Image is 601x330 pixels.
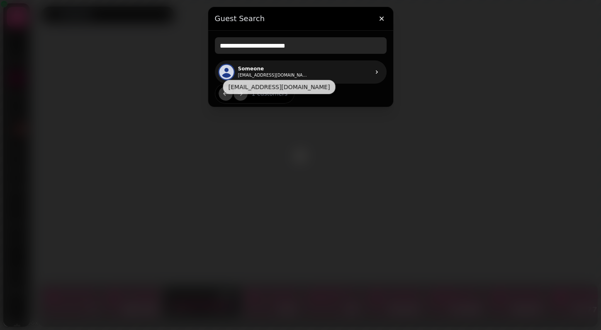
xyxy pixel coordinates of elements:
h3: Guest Search [215,14,387,24]
button: [EMAIL_ADDRESS][DOMAIN_NAME] [238,72,309,79]
button: back [219,87,233,101]
a: Someone[EMAIL_ADDRESS][DOMAIN_NAME] [215,60,387,84]
div: [EMAIL_ADDRESS][DOMAIN_NAME] [223,80,336,94]
p: Someone [238,65,309,72]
